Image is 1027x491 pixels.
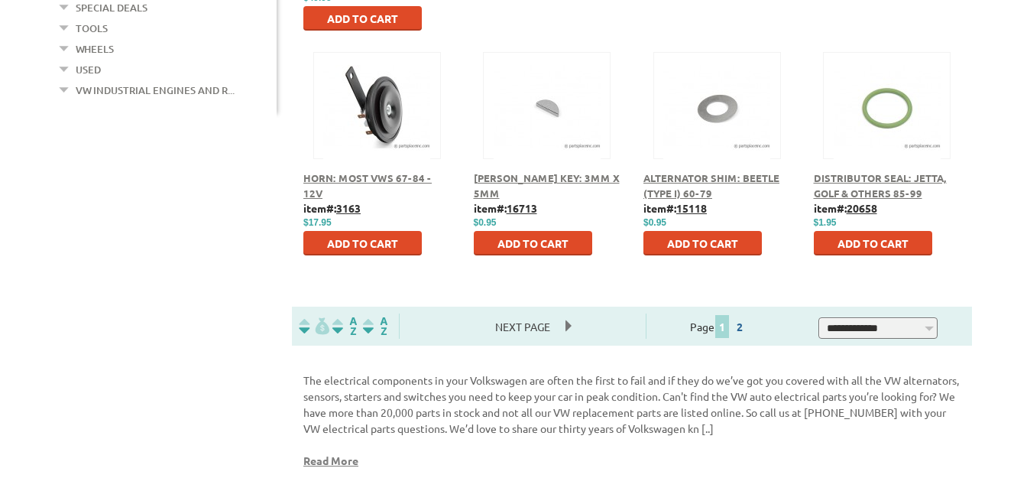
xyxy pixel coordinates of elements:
a: Distributor Seal: Jetta, Golf & Others 85-99 [814,171,947,200]
span: 1 [715,315,729,338]
u: 20658 [847,201,877,215]
div: Page [646,314,792,339]
a: Horn: Most VWs 67-84 - 12V [303,171,432,200]
button: Add to Cart [814,231,932,255]
a: VW Industrial Engines and R... [76,80,235,100]
p: The electrical components in your Volkswagen are often the first to fail and if they do we’ve got... [303,372,961,437]
img: Sort by Headline [329,317,360,335]
u: 16713 [507,201,537,215]
a: Next Page [480,320,565,333]
a: [PERSON_NAME] Key: 3mm X 5mm [474,171,620,200]
span: Add to Cart [497,236,569,250]
img: Sort by Sales Rank [360,317,390,335]
b: item#: [474,201,537,215]
span: Add to Cart [327,236,398,250]
b: item#: [303,201,361,215]
span: $17.95 [303,217,332,228]
button: Add to Cart [474,231,592,255]
span: $1.95 [814,217,837,228]
span: Add to Cart [327,11,398,25]
a: Tools [76,18,108,38]
span: $0.95 [643,217,666,228]
span: Add to Cart [667,236,738,250]
a: Used [76,60,101,80]
span: Add to Cart [837,236,909,250]
img: filterpricelow.svg [299,317,329,335]
button: Add to Cart [643,231,762,255]
b: item#: [814,201,877,215]
b: item#: [643,201,707,215]
span: $0.95 [474,217,497,228]
button: Add to Cart [303,6,422,31]
span: Next Page [480,315,565,338]
button: Add to Cart [303,231,422,255]
a: Alternator Shim: Beetle (Type I) 60-79 [643,171,779,200]
a: Wheels [76,39,114,59]
u: 15118 [676,201,707,215]
a: Read More [303,454,358,467]
u: 3163 [336,201,361,215]
a: 2 [733,320,747,333]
